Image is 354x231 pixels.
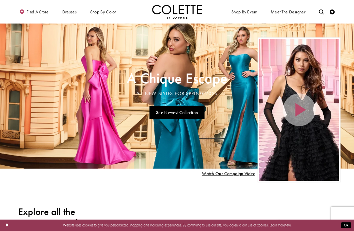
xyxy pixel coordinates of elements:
a: Visit Home Page [152,5,202,19]
span: Shop by color [89,5,117,19]
a: here [285,223,291,227]
span: Meet the designer [271,9,305,14]
h2: Explore all the Newest Arrivals [18,206,83,229]
span: Shop By Event [230,5,258,19]
a: Check Wishlist [328,5,336,19]
img: Colette by Daphne [152,5,202,19]
button: Submit Dialog [341,222,351,228]
a: Toggle search [318,5,325,19]
span: Shop By Event [231,9,257,14]
span: Find a store [27,9,49,14]
ul: Slider Links [125,104,229,121]
span: Dresses [62,9,77,14]
a: See Newest Collection A Chique Escape All New Styles For Spring 2025 [149,106,205,119]
span: Dresses [61,5,78,19]
button: Close Dialog [3,221,11,230]
div: Video Player [259,39,339,181]
span: Play Slide #15 Video [202,171,255,176]
a: Find a store [18,5,50,19]
span: Shop by color [90,9,116,14]
a: Meet the designer [269,5,307,19]
p: Website uses cookies to give you personalized shopping and marketing experiences. By continuing t... [36,222,318,228]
